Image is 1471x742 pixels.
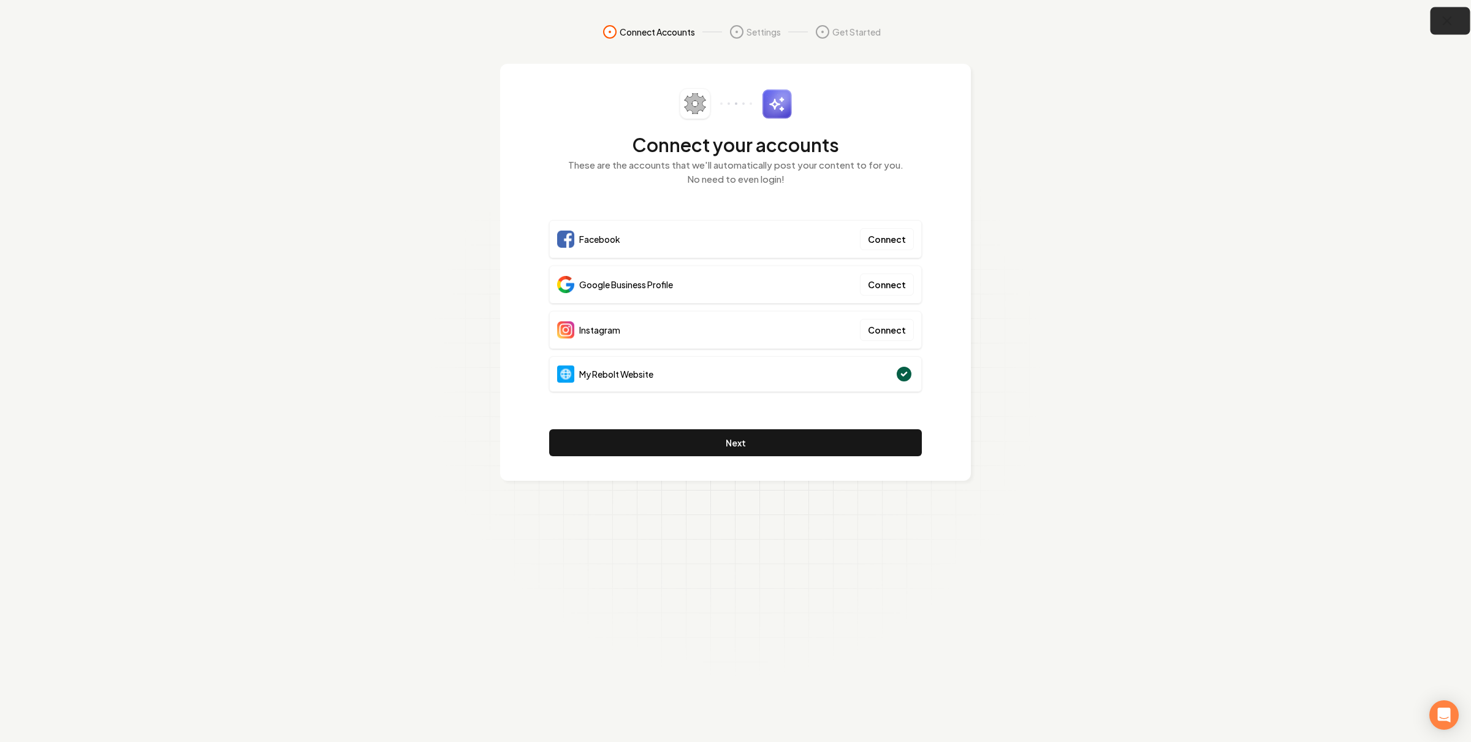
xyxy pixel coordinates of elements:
p: These are the accounts that we'll automatically post your content to for you. No need to even login! [549,158,922,186]
img: Google [557,276,574,293]
img: Facebook [557,231,574,248]
span: My Rebolt Website [579,368,653,380]
span: Get Started [832,26,881,38]
button: Next [549,429,922,456]
img: Instagram [557,321,574,338]
span: Facebook [579,233,620,245]
img: connector-dots.svg [720,102,752,105]
span: Instagram [579,324,620,336]
span: Google Business Profile [579,278,673,291]
h2: Connect your accounts [549,134,922,156]
button: Connect [860,319,914,341]
span: Connect Accounts [620,26,695,38]
button: Connect [860,228,914,250]
button: Connect [860,273,914,296]
div: Open Intercom Messenger [1429,700,1459,730]
img: sparkles.svg [762,89,792,119]
img: Website [557,365,574,383]
span: Settings [747,26,781,38]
